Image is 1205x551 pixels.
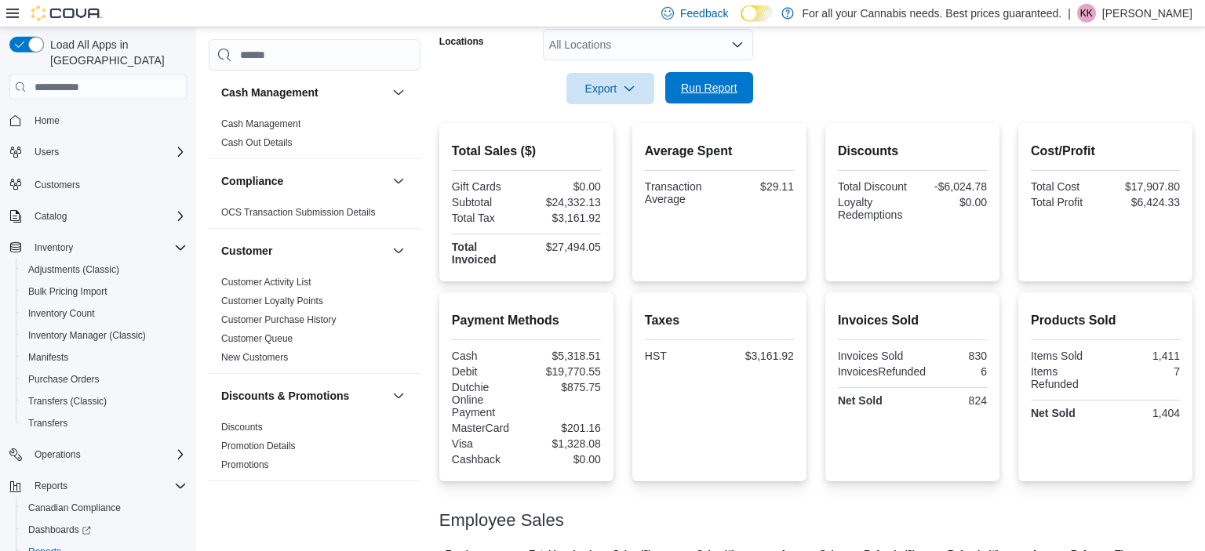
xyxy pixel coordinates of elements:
button: Home [3,109,193,132]
div: 824 [916,394,987,407]
h2: Average Spent [645,142,794,161]
span: Canadian Compliance [28,502,121,514]
a: Dashboards [16,519,193,541]
a: Adjustments (Classic) [22,260,126,279]
div: Items Sold [1031,350,1102,362]
span: Canadian Compliance [22,498,187,517]
span: Purchase Orders [22,370,187,389]
span: Discounts [221,421,263,433]
button: Bulk Pricing Import [16,281,193,303]
button: Canadian Compliance [16,497,193,519]
div: $201.16 [530,422,601,434]
span: Transfers [22,414,187,433]
a: Dashboards [22,520,97,539]
p: | [1068,4,1071,23]
a: Customer Loyalty Points [221,295,323,306]
a: Customer Queue [221,333,293,344]
span: Reports [28,477,187,495]
span: Inventory Manager (Classic) [28,329,146,342]
h2: Cost/Profit [1031,142,1180,161]
div: Loyalty Redemptions [838,196,909,221]
button: Adjustments (Classic) [16,259,193,281]
button: Discounts & Promotions [389,386,408,405]
h2: Total Sales ($) [452,142,601,161]
h2: Taxes [645,311,794,330]
button: Discounts & Promotions [221,388,386,404]
div: $27,494.05 [530,241,601,253]
a: Transfers [22,414,74,433]
input: Dark Mode [741,5,774,22]
button: Catalog [28,207,73,226]
button: Customer [389,241,408,260]
span: Transfers (Classic) [22,392,187,411]
span: Manifests [22,348,187,367]
span: Home [28,111,187,130]
div: Items Refunded [1031,365,1102,390]
div: 1,411 [1109,350,1180,362]
h2: Discounts [838,142,987,161]
a: Customers [28,176,86,194]
strong: Total Invoiced [452,241,497,266]
button: Users [28,143,65,161]
img: Cova [31,5,102,21]
button: Run Report [665,72,753,103]
div: -$6,024.78 [916,180,987,193]
span: Customer Purchase History [221,314,337,326]
a: Discounts [221,422,263,433]
h2: Invoices Sold [838,311,987,330]
span: Transfers (Classic) [28,395,107,408]
button: Customers [3,172,193,195]
div: MasterCard [452,422,523,434]
p: [PERSON_NAME] [1102,4,1192,23]
div: Cash [452,350,523,362]
button: Open list of options [731,38,744,51]
span: Customer Activity List [221,276,311,288]
h3: Discounts & Promotions [221,388,349,404]
div: $29.11 [723,180,794,193]
span: Inventory Manager (Classic) [22,326,187,345]
button: Manifests [16,346,193,368]
div: $6,424.33 [1109,196,1180,208]
div: Total Cost [1031,180,1102,193]
a: Customer Activity List [221,277,311,288]
div: 1,404 [1109,407,1180,419]
span: New Customers [221,351,288,364]
div: $0.00 [530,180,601,193]
a: Promotion Details [221,440,296,451]
span: Bulk Pricing Import [22,282,187,301]
p: For all your Cannabis needs. Best prices guaranteed. [802,4,1061,23]
button: Reports [3,475,193,497]
span: Inventory Count [28,307,95,320]
span: Catalog [28,207,187,226]
span: Inventory Count [22,304,187,323]
div: $17,907.80 [1109,180,1180,193]
div: Invoices Sold [838,350,909,362]
button: Catalog [3,205,193,227]
h3: Cash Management [221,85,319,100]
button: Customer [221,243,386,259]
button: Operations [28,445,87,464]
a: Customer Purchase History [221,314,337,325]
span: Reports [35,480,67,492]
span: Purchase Orders [28,373,100,386]
a: Inventory Count [22,304,101,323]
button: Export [566,73,654,104]
div: Total Tax [452,212,523,224]
span: Operations [35,448,81,461]
span: Customer Loyalty Points [221,295,323,307]
strong: Net Sold [838,394,883,407]
button: Reports [28,477,74,495]
span: Users [35,146,59,158]
div: Discounts & Promotions [209,418,420,480]
div: InvoicesRefunded [838,365,926,378]
button: Operations [3,444,193,466]
span: Promotion Details [221,440,296,452]
span: Operations [28,445,187,464]
a: Promotions [221,459,269,470]
span: Bulk Pricing Import [28,285,107,298]
div: Gift Cards [452,180,523,193]
div: $3,161.92 [723,350,794,362]
span: Load All Apps in [GEOGRAPHIC_DATA] [44,37,187,68]
span: Dark Mode [741,22,741,23]
h3: Employee Sales [439,511,564,530]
